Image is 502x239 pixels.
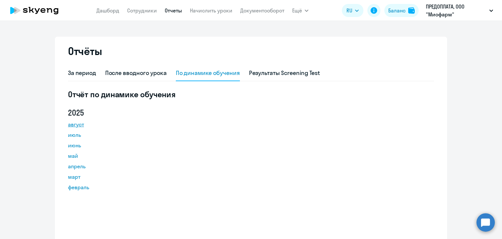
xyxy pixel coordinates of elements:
[423,3,496,18] button: ПРЕДОПЛАТА, ООО "Миофарм"
[408,7,415,14] img: balance
[240,7,284,14] a: Документооборот
[127,7,157,14] a: Сотрудники
[105,69,167,77] div: После вводного урока
[292,7,302,14] span: Ещё
[176,69,240,77] div: По динамике обучения
[342,4,363,17] button: RU
[68,45,102,58] h2: Отчёты
[249,69,320,77] div: Результаты Screening Test
[346,7,352,14] span: RU
[384,4,419,17] button: Балансbalance
[68,107,127,118] h5: 2025
[68,141,127,149] a: июнь
[292,4,309,17] button: Ещё
[68,162,127,170] a: апрель
[426,3,487,18] p: ПРЕДОПЛАТА, ООО "Миофарм"
[68,69,96,77] div: За период
[68,173,127,181] a: март
[96,7,119,14] a: Дашборд
[190,7,232,14] a: Начислить уроки
[68,183,127,191] a: февраль
[68,120,127,128] a: август
[388,7,406,14] div: Баланс
[68,89,434,100] h5: Отчёт по динамике обучения
[165,7,182,14] a: Отчеты
[68,152,127,160] a: май
[68,131,127,139] a: июль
